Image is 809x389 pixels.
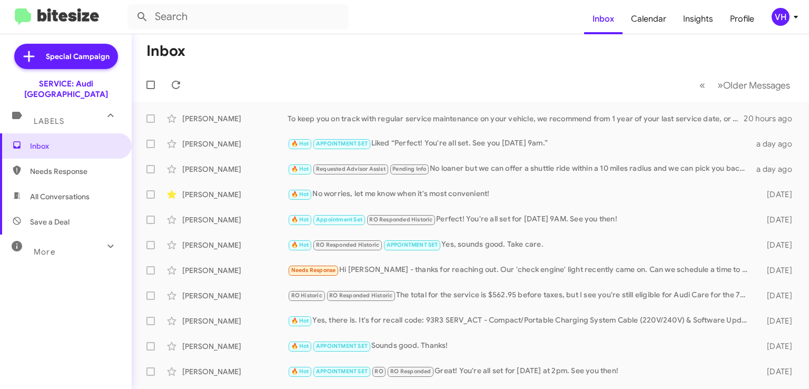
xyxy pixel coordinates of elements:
span: RO Historic [291,292,322,299]
span: RO Responded Historic [369,216,432,223]
span: 🔥 Hot [291,191,309,198]
div: [PERSON_NAME] [182,113,288,124]
div: [PERSON_NAME] [182,139,288,149]
button: Previous [693,74,712,96]
span: 🔥 Hot [291,343,309,349]
span: RO Responded Historic [316,241,379,248]
div: [DATE] [754,341,801,352]
div: [PERSON_NAME] [182,341,288,352]
span: APPOINTMENT SET [316,368,368,375]
div: [DATE] [754,265,801,276]
div: Sounds good. Thanks! [288,340,754,352]
div: [PERSON_NAME] [182,164,288,174]
div: [PERSON_NAME] [182,240,288,250]
span: « [699,79,705,92]
div: No worries, let me know when it's most convenient! [288,188,754,200]
span: 🔥 Hot [291,241,309,248]
span: » [717,79,723,92]
div: [DATE] [754,189,801,200]
a: Special Campaign [14,44,118,69]
span: RO Responded [390,368,431,375]
span: Save a Deal [30,217,70,227]
span: 🔥 Hot [291,368,309,375]
div: 20 hours ago [744,113,801,124]
div: VH [772,8,790,26]
button: VH [763,8,797,26]
div: Great! You're all set for [DATE] at 2pm. See you then! [288,365,754,377]
div: [PERSON_NAME] [182,366,288,377]
span: 🔥 Hot [291,317,309,324]
span: 🔥 Hot [291,166,309,172]
div: Liked “Perfect! You're all set. See you [DATE] 9am.” [288,138,754,150]
span: Requested Advisor Assist [316,166,386,172]
div: [DATE] [754,240,801,250]
span: All Conversations [30,191,90,202]
span: RO [374,368,383,375]
span: Labels [34,116,64,126]
span: APPOINTMENT SET [387,241,438,248]
div: To keep you on track with regular service maintenance on your vehicle, we recommend from 1 year o... [288,113,744,124]
div: Hi [PERSON_NAME] - thanks for reaching out. Our 'check engine' light recently came on. Can we sch... [288,264,754,276]
a: Inbox [584,4,623,34]
div: [DATE] [754,366,801,377]
span: Older Messages [723,80,790,91]
div: [DATE] [754,290,801,301]
div: [PERSON_NAME] [182,290,288,301]
div: [PERSON_NAME] [182,265,288,276]
span: 🔥 Hot [291,216,309,223]
div: [PERSON_NAME] [182,189,288,200]
div: No loaner but we can offer a shuttle ride within a 10 miles radius and we can pick you back up wh... [288,163,754,175]
div: [PERSON_NAME] [182,316,288,326]
span: Appointment Set [316,216,362,223]
div: a day ago [754,139,801,149]
span: Needs Response [30,166,120,177]
a: Insights [675,4,722,34]
div: Yes, sounds good. Take care. [288,239,754,251]
input: Search [127,4,349,30]
span: More [34,247,55,257]
span: Needs Response [291,267,336,274]
span: APPOINTMENT SET [316,140,368,147]
div: Perfect! You're all set for [DATE] 9AM. See you then! [288,213,754,226]
div: a day ago [754,164,801,174]
nav: Page navigation example [694,74,796,96]
div: The total for the service is $562.95 before taxes, but I see you're still eligible for Audi Care ... [288,289,754,302]
a: Profile [722,4,763,34]
div: [DATE] [754,215,801,225]
span: 🔥 Hot [291,140,309,147]
h1: Inbox [146,43,185,60]
span: RO Responded Historic [329,292,392,299]
a: Calendar [623,4,675,34]
span: Pending Info [392,166,426,172]
span: Inbox [30,141,120,151]
span: Special Campaign [46,51,110,62]
span: APPOINTMENT SET [316,343,368,349]
div: [DATE] [754,316,801,326]
button: Next [711,74,796,96]
div: [PERSON_NAME] [182,215,288,225]
div: Yes, there is. It's for recall code: 93R3 SERV_ACT - Compact/Portable Charging System Cable (220V... [288,315,754,327]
